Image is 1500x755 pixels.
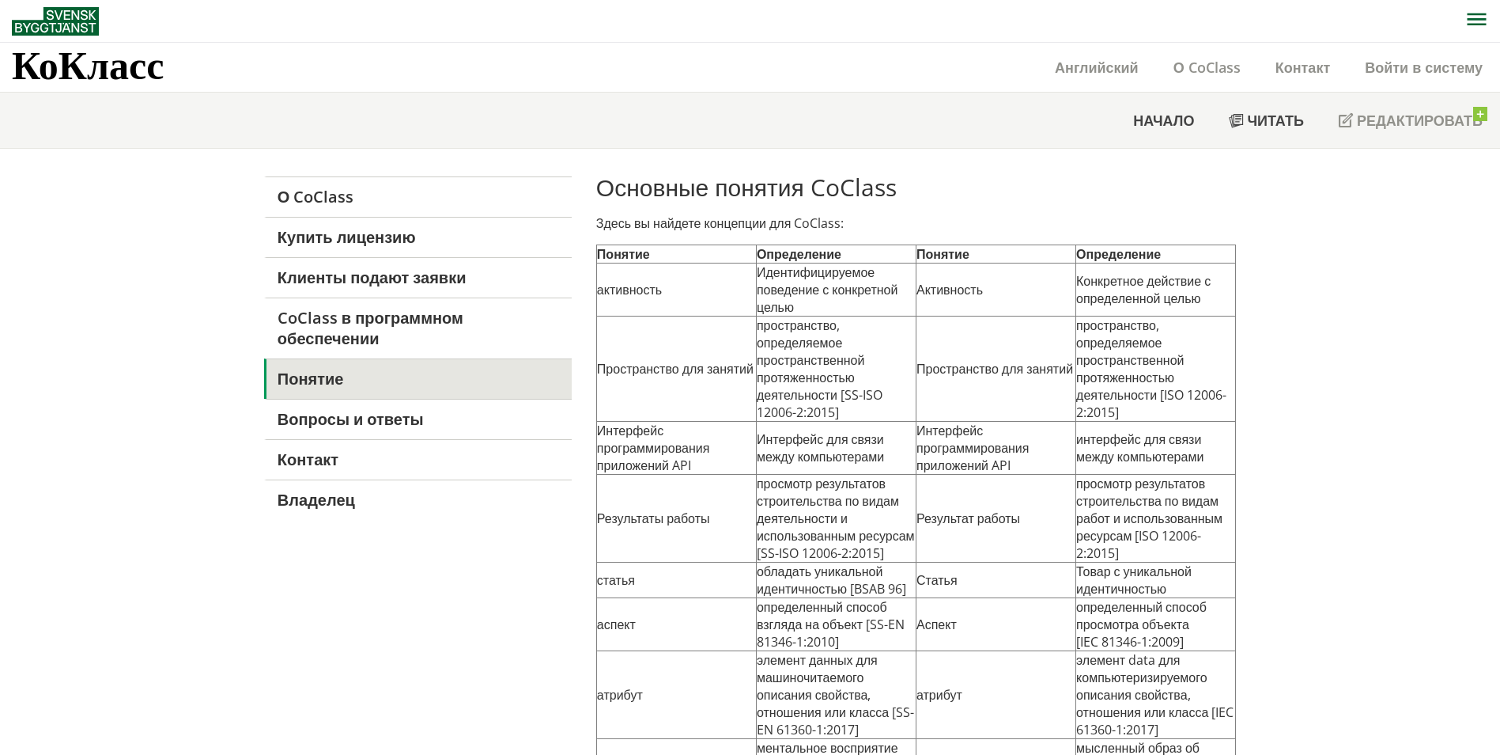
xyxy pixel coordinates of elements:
h1: Основные понятия CoClass [596,173,1236,202]
span: Начало [1133,111,1194,130]
td: Статья [916,563,1075,598]
a: Читать [1211,93,1321,148]
strong: Понятие [597,245,650,263]
img: Svensk Byggtjänst [12,7,99,36]
td: активность [596,264,756,317]
strong: Понятие [916,245,969,263]
a: CoClass в программном обеспечении [264,298,572,359]
td: атрибут [596,651,756,739]
td: Товар с уникальной идентичностью [1076,563,1236,598]
strong: Определение [1076,245,1161,263]
a: Понятие [264,359,572,399]
td: аспект [596,598,756,651]
a: Контакт [1258,58,1348,77]
td: Результаты работы [596,475,756,563]
td: Пространство для занятий [916,317,1075,422]
td: просмотр результатов строительства по видам работ и использованным ресурсам [ISO 12006-2:2015] [1076,475,1236,563]
a: О CoClass [1156,58,1258,77]
td: Интерфейс программирования приложений API [916,422,1075,475]
a: Клиенты подают заявки [264,257,572,298]
a: Купить лицензию [264,217,572,257]
td: пространство, определяемое пространственной протяженностью деятельности [ISO 12006-2:2015] [1076,317,1236,422]
span: Читать [1247,111,1303,130]
td: Интерфейс для связи между компьютерами [756,422,916,475]
a: Войти в систему [1347,58,1500,77]
td: обладать уникальной идентичностью [BSAB 96] [756,563,916,598]
td: Результат работы [916,475,1075,563]
td: определенный способ просмотра объекта [IEC 81346-1:2009] [1076,598,1236,651]
td: просмотр результатов строительства по видам деятельности и использованным ресурсам [SS-ISO 12006-... [756,475,916,563]
td: элемент данных для машиночитаемого описания свойства, отношения или класса [SS-EN 61360-1:2017] [756,651,916,739]
a: Начало [1116,93,1211,148]
td: статья [596,563,756,598]
a: Контакт [264,439,572,480]
td: пространство, определяемое пространственной протяженностью деятельности [SS-ISO 12006-2:2015] [756,317,916,422]
a: КоКласс [12,43,198,92]
a: Владелец [264,480,572,520]
strong: Определение [757,245,841,263]
p: Здесь вы найдете концепции для CoClass: [596,214,1236,232]
td: Пространство для занятий [596,317,756,422]
td: атрибут [916,651,1075,739]
td: Идентифицируемое поведение с конкретной целью [756,264,916,317]
td: Интерфейс программирования приложений API [596,422,756,475]
a: О CoClass [264,176,572,217]
font: КоКласс [12,40,164,88]
td: интерфейс для связи между компьютерами [1076,422,1236,475]
td: Активность [916,264,1075,317]
td: Конкретное действие с определенной целью [1076,264,1236,317]
td: элемент data для компьютеризируемого описания свойства, отношения или класса [IEC 61360-1:2017] [1076,651,1236,739]
td: Аспект [916,598,1075,651]
a: Английский [1037,58,1156,77]
a: Вопросы и ответы [264,399,572,439]
td: определенный способ взгляда на объект [SS-EN 81346-1:2010] [756,598,916,651]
